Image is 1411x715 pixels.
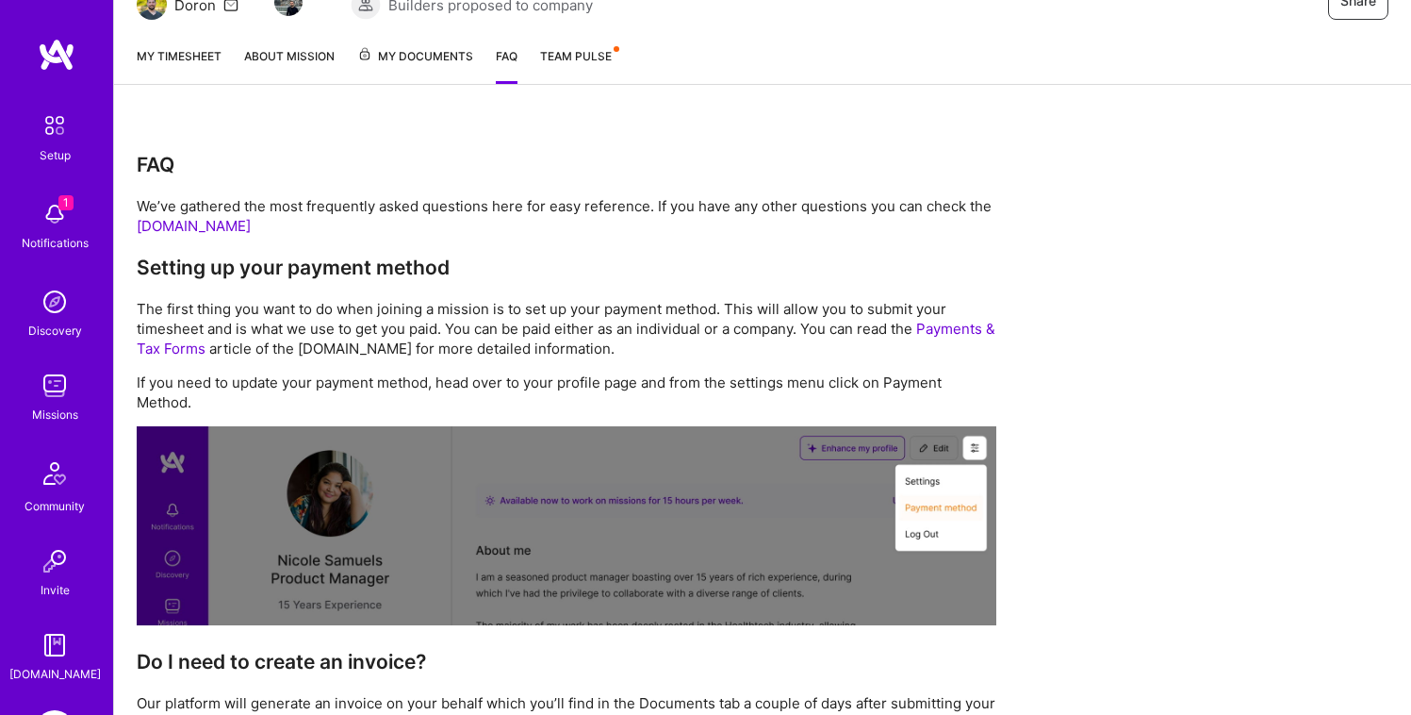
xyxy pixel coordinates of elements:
[36,367,74,405] img: teamwork
[36,626,74,664] img: guide book
[58,195,74,210] span: 1
[137,299,996,358] p: The first thing you want to do when joining a mission is to set up your payment method. This will...
[38,38,75,72] img: logo
[25,496,85,516] div: Community
[137,256,996,279] h3: Setting up your payment method
[137,650,996,673] h3: Do I need to create an invoice?
[28,321,82,341] div: Discovery
[41,580,70,600] div: Invite
[357,46,473,84] a: My Documents
[137,426,996,624] img: Setting up your payment method
[36,195,74,233] img: bell
[244,46,335,84] a: About Mission
[137,153,996,176] h3: FAQ
[137,196,996,236] p: We’ve gathered the most frequently asked questions here for easy reference. If you have any other...
[9,664,101,684] div: [DOMAIN_NAME]
[540,46,617,84] a: Team Pulse
[36,542,74,580] img: Invite
[36,283,74,321] img: discovery
[32,451,77,496] img: Community
[32,405,78,424] div: Missions
[137,217,251,235] a: [DOMAIN_NAME]
[540,49,612,63] span: Team Pulse
[22,233,89,253] div: Notifications
[137,320,995,357] a: Payments & Tax Forms
[137,373,996,412] p: If you need to update your payment method, head over to your profile page and from the settings m...
[357,46,473,67] span: My Documents
[137,46,221,84] a: My timesheet
[35,106,74,145] img: setup
[496,46,517,84] a: FAQ
[40,145,71,165] div: Setup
